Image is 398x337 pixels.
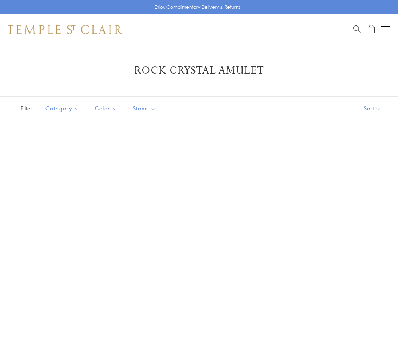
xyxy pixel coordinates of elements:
[127,100,161,117] button: Stone
[368,25,375,34] a: Open Shopping Bag
[8,25,122,34] img: Temple St. Clair
[91,104,123,113] span: Color
[42,104,85,113] span: Category
[381,25,390,34] button: Open navigation
[89,100,123,117] button: Color
[129,104,161,113] span: Stone
[40,100,85,117] button: Category
[154,3,240,11] p: Enjoy Complimentary Delivery & Returns
[346,97,398,120] button: Show sort by
[19,64,379,77] h1: Rock Crystal Amulet
[353,25,361,34] a: Search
